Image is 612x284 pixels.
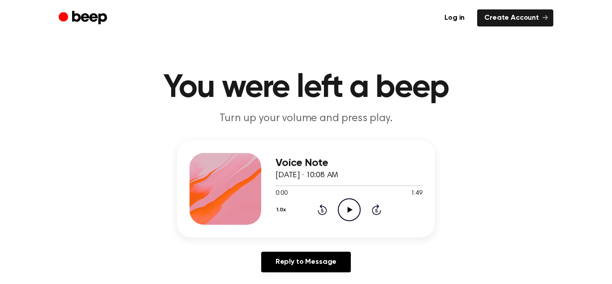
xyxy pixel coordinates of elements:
a: Create Account [477,9,553,26]
a: Reply to Message [261,252,351,272]
p: Turn up your volume and press play. [134,111,478,126]
h3: Voice Note [276,157,422,169]
span: [DATE] · 10:08 AM [276,171,338,179]
a: Beep [59,9,109,27]
a: Log in [437,9,472,26]
span: 0:00 [276,189,287,198]
span: 1:49 [411,189,422,198]
button: 1.0x [276,202,289,218]
h1: You were left a beep [77,72,535,104]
